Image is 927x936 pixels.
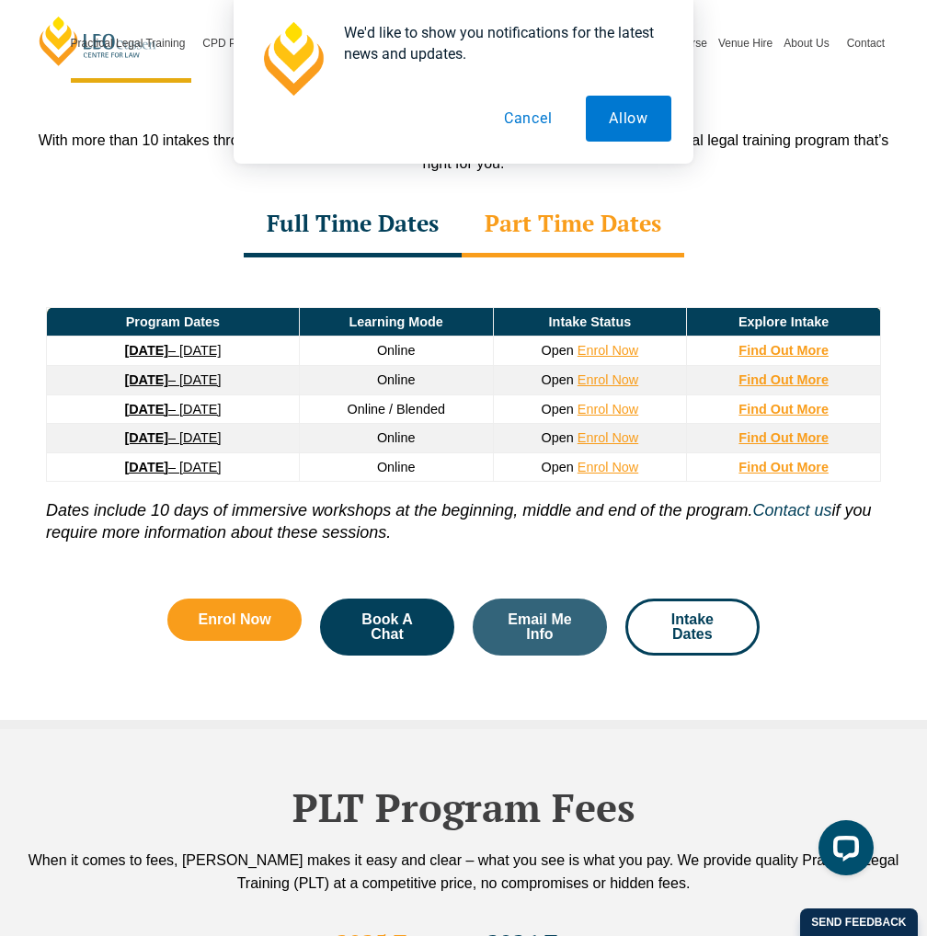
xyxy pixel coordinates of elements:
strong: [DATE] [124,402,168,417]
h2: PLT Program Fees [28,784,899,830]
span: Open [542,402,574,417]
span: Online [377,372,416,387]
a: Enrol Now [167,599,302,641]
a: Contact us [752,501,831,519]
strong: [DATE] [124,460,168,474]
div: Full Time Dates [244,193,462,257]
button: Allow [586,96,671,142]
div: We'd like to show you notifications for the latest news and updates. [329,22,671,64]
a: Enrol Now [578,430,638,445]
a: Intake Dates [625,599,760,656]
span: Email Me Info [498,612,582,642]
span: Open [542,460,574,474]
a: [DATE]– [DATE] [124,402,221,417]
button: Cancel [481,96,576,142]
strong: [DATE] [124,430,168,445]
td: Learning Mode [299,307,493,337]
iframe: LiveChat chat widget [804,813,881,890]
img: notification icon [256,22,329,96]
a: [DATE]– [DATE] [124,372,221,387]
td: Intake Status [493,307,687,337]
a: Find Out More [738,372,829,387]
span: Enrol Now [199,612,271,627]
a: Book A Chat [320,599,454,656]
span: Open [542,343,574,358]
span: Open [542,372,574,387]
div: When it comes to fees, [PERSON_NAME] makes it easy and clear – what you see is what you pay. We p... [28,849,899,895]
a: Enrol Now [578,460,638,474]
span: Online [377,343,416,358]
span: Book A Chat [345,612,429,642]
a: Enrol Now [578,372,638,387]
a: Find Out More [738,343,829,358]
a: Email Me Info [473,599,607,656]
a: [DATE]– [DATE] [124,460,221,474]
a: Find Out More [738,402,829,417]
a: Find Out More [738,460,829,474]
strong: [DATE] [124,343,168,358]
a: Enrol Now [578,402,638,417]
a: Enrol Now [578,343,638,358]
a: Find Out More [738,430,829,445]
span: Online / Blended [347,402,444,417]
span: Open [542,430,574,445]
a: [DATE]– [DATE] [124,430,221,445]
a: [DATE]– [DATE] [124,343,221,358]
i: Dates include 10 days of immersive workshops at the beginning, middle and end of the program [46,501,748,519]
p: . if you require more information about these sessions. [46,482,881,543]
div: Part Time Dates [462,193,684,257]
strong: [DATE] [124,372,168,387]
span: Intake Dates [650,612,735,642]
span: Online [377,460,416,474]
td: Explore Intake [687,307,881,337]
td: Program Dates [47,307,300,337]
span: Online [377,430,416,445]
